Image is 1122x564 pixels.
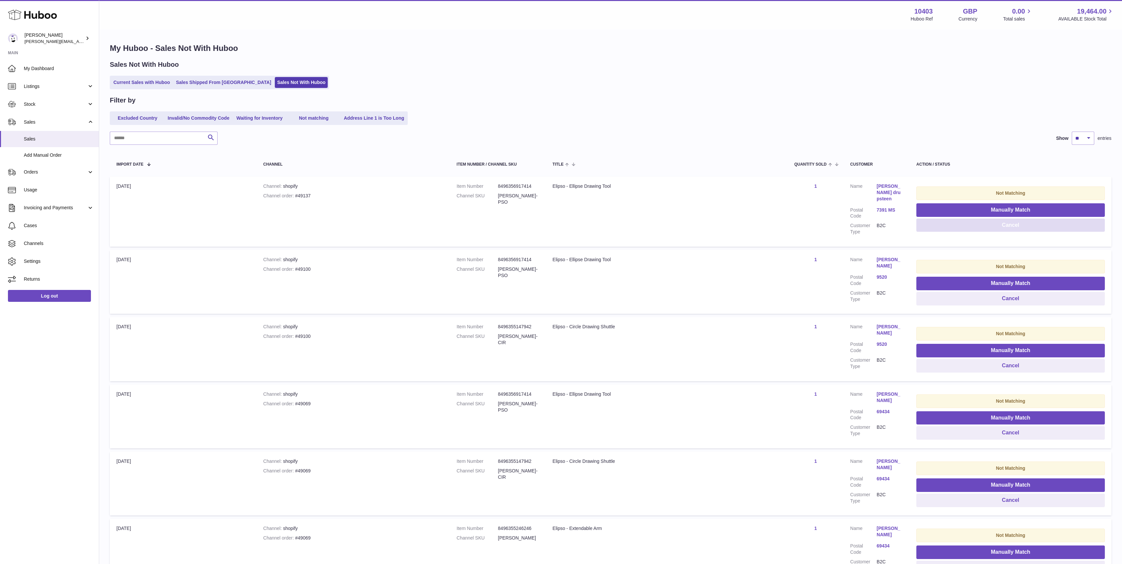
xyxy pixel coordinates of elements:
[911,16,933,22] div: Huboo Ref
[24,240,94,247] span: Channels
[111,113,164,124] a: Excluded Country
[850,424,877,437] dt: Customer Type
[287,113,340,124] a: Not matching
[916,494,1105,507] button: Cancel
[24,222,94,229] span: Cases
[553,324,781,330] div: Elipso - Circle Drawing Shuttle
[498,525,539,532] dd: 8496355246246
[916,219,1105,232] button: Cancel
[1003,7,1032,22] a: 0.00 Total sales
[959,16,977,22] div: Currency
[263,193,295,198] strong: Channel order
[263,391,443,397] div: shopify
[850,257,877,271] dt: Name
[850,357,877,370] dt: Customer Type
[877,290,903,302] dd: B2C
[996,190,1025,196] strong: Not Matching
[111,77,172,88] a: Current Sales with Huboo
[850,183,877,204] dt: Name
[498,391,539,397] dd: 8496356917414
[24,205,87,211] span: Invoicing and Payments
[110,43,1111,54] h1: My Huboo - Sales Not With Huboo
[877,274,903,280] a: 9520
[1077,7,1106,16] span: 19,464.00
[457,401,498,413] dt: Channel SKU
[814,391,817,397] a: 1
[24,187,94,193] span: Usage
[877,324,903,336] a: [PERSON_NAME]
[263,459,283,464] strong: Channel
[110,96,136,105] h2: Filter by
[814,257,817,262] a: 1
[877,183,903,202] a: [PERSON_NAME] drupsteen
[877,525,903,538] a: [PERSON_NAME]
[8,33,18,43] img: keval@makerscabinet.com
[850,290,877,302] dt: Customer Type
[850,476,877,488] dt: Postal Code
[110,384,257,448] td: [DATE]
[263,183,443,189] div: shopify
[165,113,232,124] a: Invalid/No Commodity Code
[24,83,87,90] span: Listings
[24,152,94,158] span: Add Manual Order
[24,276,94,282] span: Returns
[877,409,903,415] a: 69434
[794,162,827,167] span: Quantity Sold
[263,266,443,272] div: #49100
[996,465,1025,471] strong: Not Matching
[24,136,94,142] span: Sales
[263,324,283,329] strong: Channel
[850,162,903,167] div: Customer
[916,359,1105,373] button: Cancel
[263,401,295,406] strong: Channel order
[498,458,539,464] dd: 8496355147942
[850,492,877,504] dt: Customer Type
[263,526,283,531] strong: Channel
[1056,135,1068,141] label: Show
[263,266,295,272] strong: Channel order
[916,426,1105,440] button: Cancel
[24,39,133,44] span: [PERSON_NAME][EMAIL_ADDRESS][DOMAIN_NAME]
[850,324,877,338] dt: Name
[498,333,539,346] dd: [PERSON_NAME]-CIR
[850,274,877,287] dt: Postal Code
[850,458,877,472] dt: Name
[457,333,498,346] dt: Channel SKU
[263,183,283,189] strong: Channel
[814,183,817,189] a: 1
[877,492,903,504] dd: B2C
[553,162,563,167] span: Title
[263,334,295,339] strong: Channel order
[457,266,498,279] dt: Channel SKU
[877,257,903,269] a: [PERSON_NAME]
[877,458,903,471] a: [PERSON_NAME]
[263,333,443,340] div: #49100
[1058,16,1114,22] span: AVAILABLE Stock Total
[916,478,1105,492] button: Manually Match
[263,193,443,199] div: #49137
[877,391,903,404] a: [PERSON_NAME]
[553,183,781,189] div: Elipso - Ellipse Drawing Tool
[110,317,257,381] td: [DATE]
[457,183,498,189] dt: Item Number
[24,65,94,72] span: My Dashboard
[850,543,877,555] dt: Postal Code
[916,203,1105,217] button: Manually Match
[498,257,539,263] dd: 8496356917414
[275,77,328,88] a: Sales Not With Huboo
[877,476,903,482] a: 69434
[263,257,443,263] div: shopify
[110,177,257,247] td: [DATE]
[457,535,498,541] dt: Channel SKU
[916,162,1105,167] div: Action / Status
[110,452,257,515] td: [DATE]
[553,257,781,263] div: Elipso - Ellipse Drawing Tool
[457,162,539,167] div: Item Number / Channel SKU
[498,266,539,279] dd: [PERSON_NAME]-PSO
[814,324,817,329] a: 1
[850,409,877,421] dt: Postal Code
[263,468,295,473] strong: Channel order
[263,468,443,474] div: #49069
[877,424,903,437] dd: B2C
[8,290,91,302] a: Log out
